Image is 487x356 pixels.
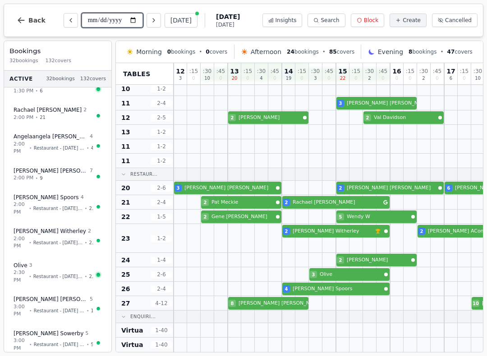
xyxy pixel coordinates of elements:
span: 11 [121,142,130,151]
span: Pat Meckie [211,199,274,206]
span: 0 [409,76,411,81]
span: covers [329,48,354,55]
span: 1 - 2 [151,128,172,136]
span: 13 [121,128,130,137]
span: 6 [450,76,452,81]
span: bookings [167,48,195,55]
span: 0 [192,76,195,81]
span: : 15 [298,68,306,74]
span: 2 [231,114,234,121]
span: 0 [395,76,398,81]
span: 24 [121,256,130,265]
span: Afternoon [251,47,281,56]
span: 5 [91,341,93,348]
span: 9 [40,175,42,182]
span: 6 [447,185,450,192]
span: 5 [90,296,93,303]
span: bookings [287,48,319,55]
button: [PERSON_NAME] Witherley22:00 PM•Restaurant - [DATE] Lunch Menu•23 [8,223,108,255]
span: : 30 [419,68,428,74]
span: 22 [121,212,130,221]
span: • [35,175,38,182]
span: 3 [312,271,315,278]
span: 2:00 PM [14,141,28,155]
span: • [85,273,87,280]
span: Restaurant - [DATE] Lunch Menu [33,239,83,246]
button: Rachael [PERSON_NAME]22:00 PM•21 [8,101,108,126]
span: 1 - 40 [151,327,172,334]
span: 0 [206,49,209,55]
span: 21 [40,114,46,121]
span: : 45 [433,68,441,74]
button: Previous day [64,13,78,27]
span: 3 [29,262,32,269]
span: : 15 [460,68,469,74]
span: covers [447,48,473,55]
span: Restaurant - [DATE] Lunch Menu [33,205,83,212]
span: Virtua [121,340,143,349]
span: 2 [83,106,87,114]
span: 2 [366,114,369,121]
span: • [35,114,38,121]
span: 14 [284,68,293,74]
span: 17 [446,68,455,74]
span: • [29,307,32,314]
span: [PERSON_NAME] [239,114,301,122]
span: Evening [378,47,403,56]
span: [DATE] [216,12,240,21]
span: 0 [463,76,465,81]
span: [PERSON_NAME] Spoors [293,285,382,293]
span: 0 [354,76,357,81]
span: 4 [285,286,288,292]
span: 2:00 PM [14,114,33,122]
span: covers [206,48,227,55]
span: 2 [285,199,288,206]
span: 23 [121,234,130,243]
span: Virtua [121,326,143,335]
button: Insights [262,14,303,27]
span: • [87,145,89,151]
span: 5 [339,214,342,220]
span: 0 [327,76,330,81]
button: [PERSON_NAME] Spoors42:00 PM•Restaurant - [DATE] Lunch Menu•26 [8,189,108,221]
span: 2 - 4 [151,100,172,107]
button: Search [308,14,345,27]
span: : 30 [257,68,266,74]
span: 1 - 5 [151,213,172,220]
span: : 30 [473,68,482,74]
span: 1 - 2 [151,157,172,164]
span: [PERSON_NAME] [PERSON_NAME] [347,100,431,107]
span: Cancelled [445,17,472,24]
span: 25 [121,270,130,279]
span: Olive [320,271,382,278]
button: Next day [147,13,161,27]
span: • [35,87,38,94]
span: : 45 [216,68,225,74]
span: : 15 [406,68,414,74]
span: 2 - 4 [151,199,172,206]
span: 132 covers [80,75,106,83]
span: 0 [436,76,438,81]
span: 21 [121,198,130,207]
button: [PERSON_NAME] [PERSON_NAME]53:00 PM•Restaurant - [DATE] Lunch Menu•1 [8,291,108,323]
span: 2:00 PM [14,201,27,216]
span: : 30 [311,68,320,74]
span: 2 [285,228,288,235]
span: 0 [273,76,276,81]
span: 2 [422,76,425,81]
span: 4 [91,145,93,151]
span: 2 [368,76,371,81]
span: : 15 [352,68,360,74]
span: 5 [85,330,88,338]
span: 2 - 4 [151,285,172,292]
span: 2 [339,185,342,192]
span: 4 [81,194,84,201]
span: [PERSON_NAME] Witherley [14,228,86,235]
span: Create [403,17,421,24]
span: Rachael [PERSON_NAME] [14,106,82,114]
span: Restaur... [130,171,157,178]
span: 2 [420,228,423,235]
span: 1:30 PM [14,87,33,95]
span: : 45 [325,68,333,74]
span: Insights [276,17,297,24]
